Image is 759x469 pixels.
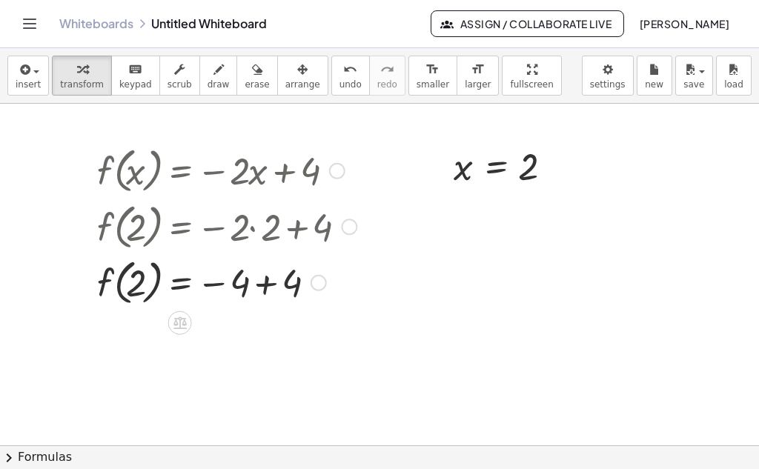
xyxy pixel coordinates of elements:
span: larger [465,79,491,90]
button: Assign / Collaborate Live [431,10,624,37]
button: [PERSON_NAME] [627,10,741,37]
button: transform [52,56,112,96]
span: transform [60,79,104,90]
span: arrange [285,79,320,90]
span: new [645,79,663,90]
span: load [724,79,743,90]
a: Whiteboards [59,16,133,31]
button: format_sizesmaller [408,56,457,96]
i: undo [343,61,357,79]
button: load [716,56,752,96]
i: format_size [425,61,440,79]
button: settings [582,56,634,96]
div: Apply the same math to both sides of the equation [168,311,192,335]
i: keyboard [128,61,142,79]
button: arrange [277,56,328,96]
span: [PERSON_NAME] [639,17,729,30]
span: save [683,79,704,90]
button: format_sizelarger [457,56,499,96]
span: insert [16,79,41,90]
span: redo [377,79,397,90]
span: settings [590,79,626,90]
button: scrub [159,56,200,96]
span: undo [339,79,362,90]
button: undoundo [331,56,370,96]
span: scrub [168,79,192,90]
span: fullscreen [510,79,553,90]
button: new [637,56,672,96]
button: save [675,56,713,96]
button: keyboardkeypad [111,56,160,96]
span: Assign / Collaborate Live [443,17,611,30]
span: draw [208,79,230,90]
span: keypad [119,79,152,90]
button: fullscreen [502,56,561,96]
button: Toggle navigation [18,12,42,36]
button: redoredo [369,56,405,96]
i: format_size [471,61,485,79]
i: redo [380,61,394,79]
button: draw [199,56,238,96]
span: smaller [417,79,449,90]
span: erase [245,79,269,90]
button: erase [236,56,277,96]
button: insert [7,56,49,96]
